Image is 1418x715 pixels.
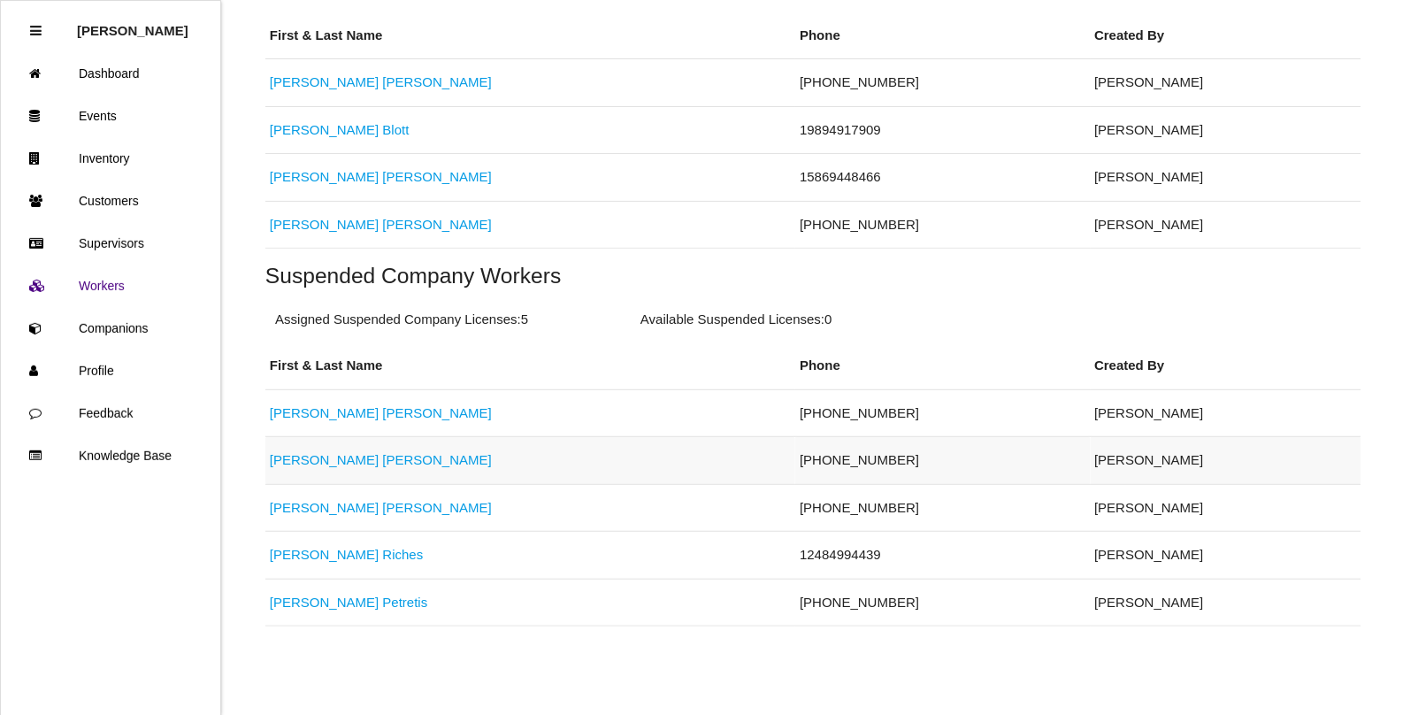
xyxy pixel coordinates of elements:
[1091,342,1361,389] th: Created By
[1091,12,1361,59] th: Created By
[1091,201,1361,249] td: [PERSON_NAME]
[1,222,220,265] a: Supervisors
[265,12,795,59] th: First & Last Name
[270,452,492,467] a: [PERSON_NAME] [PERSON_NAME]
[1091,389,1361,437] td: [PERSON_NAME]
[1,350,220,392] a: Profile
[795,484,1090,532] td: [PHONE_NUMBER]
[270,595,427,610] a: [PERSON_NAME] Petretis
[1091,484,1361,532] td: [PERSON_NAME]
[270,500,492,515] a: [PERSON_NAME] [PERSON_NAME]
[795,106,1090,154] td: 19894917909
[1091,106,1361,154] td: [PERSON_NAME]
[1,180,220,222] a: Customers
[795,389,1090,437] td: [PHONE_NUMBER]
[1,95,220,137] a: Events
[1,137,220,180] a: Inventory
[270,169,492,184] a: [PERSON_NAME] [PERSON_NAME]
[1,307,220,350] a: Companions
[640,310,985,330] p: Available Suspended Licenses: 0
[795,437,1090,485] td: [PHONE_NUMBER]
[795,342,1090,389] th: Phone
[1091,154,1361,202] td: [PERSON_NAME]
[795,532,1090,580] td: 12484994439
[1091,532,1361,580] td: [PERSON_NAME]
[795,59,1090,107] td: [PHONE_NUMBER]
[795,154,1090,202] td: 15869448466
[265,342,795,389] th: First & Last Name
[795,579,1090,627] td: [PHONE_NUMBER]
[1091,437,1361,485] td: [PERSON_NAME]
[270,217,492,232] a: [PERSON_NAME] [PERSON_NAME]
[1,265,220,307] a: Workers
[77,10,188,38] p: Rosie Blandino
[270,74,492,89] a: [PERSON_NAME] [PERSON_NAME]
[275,310,620,330] p: Assigned Suspended Company Licenses: 5
[270,122,410,137] a: [PERSON_NAME] Blott
[270,405,492,420] a: [PERSON_NAME] [PERSON_NAME]
[30,10,42,52] div: Close
[795,201,1090,249] td: [PHONE_NUMBER]
[795,12,1090,59] th: Phone
[1,392,220,434] a: Feedback
[1,52,220,95] a: Dashboard
[1,434,220,477] a: Knowledge Base
[265,264,1361,288] h5: Suspended Company Workers
[270,547,423,562] a: [PERSON_NAME] Riches
[1091,59,1361,107] td: [PERSON_NAME]
[1091,579,1361,627] td: [PERSON_NAME]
